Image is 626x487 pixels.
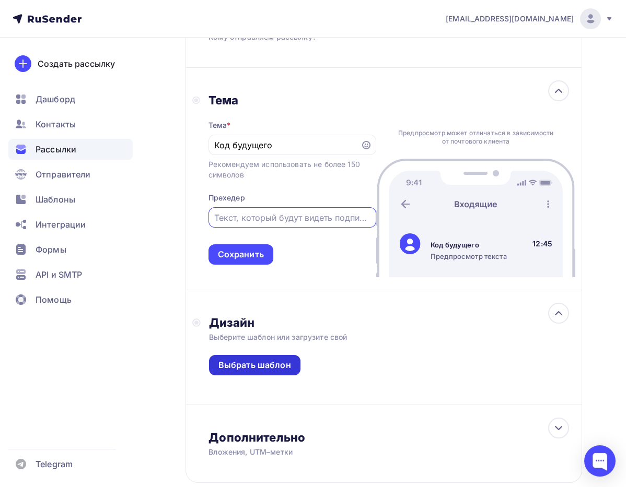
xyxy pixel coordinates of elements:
[36,458,73,470] span: Telegram
[208,93,376,108] div: Тема
[8,239,133,260] a: Формы
[36,243,66,256] span: Формы
[218,359,291,371] div: Выбрать шаблон
[8,114,133,135] a: Контакты
[36,293,72,306] span: Помощь
[36,93,75,105] span: Дашборд
[8,189,133,210] a: Шаблоны
[36,193,75,206] span: Шаблоны
[431,252,507,261] div: Предпросмотр текста
[396,129,557,146] div: Предпросмотр может отличаться в зависимости от почтового клиента
[36,168,91,181] span: Отправители
[208,159,376,180] div: Рекомендуем использовать не более 150 символов
[8,139,133,160] a: Рассылки
[209,315,575,330] div: Дизайн
[208,430,575,445] div: Дополнительно
[36,118,76,130] span: Контакты
[36,268,82,281] span: API и SMTP
[38,57,115,70] div: Создать рассылку
[8,89,133,110] a: Дашборд
[214,211,370,224] input: Текст, который будут видеть подписчики
[208,193,245,203] div: Прехедер
[446,8,613,29] a: [EMAIL_ADDRESS][DOMAIN_NAME]
[209,332,539,342] div: Выберите шаблон или загрузите свой
[446,14,574,24] span: [EMAIL_ADDRESS][DOMAIN_NAME]
[208,120,231,130] div: Тема
[431,240,507,250] div: Код будущего
[218,248,264,260] div: Сохранить
[36,218,86,231] span: Интеграции
[214,139,354,151] input: Укажите тему письма
[8,164,133,185] a: Отправители
[208,447,539,457] div: Вложения, UTM–метки
[532,239,552,249] div: 12:45
[36,143,76,156] span: Рассылки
